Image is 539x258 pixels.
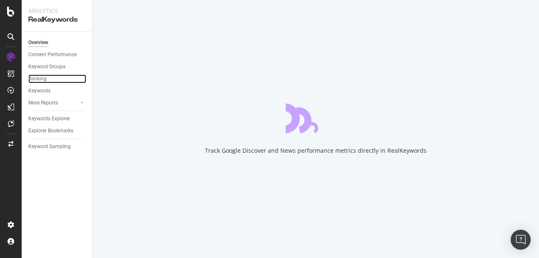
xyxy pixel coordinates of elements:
[28,87,50,95] div: Keywords
[28,142,86,151] a: Keyword Sampling
[28,74,86,83] a: Ranking
[28,127,73,135] div: Explorer Bookmarks
[28,114,70,123] div: Keywords Explorer
[28,74,47,83] div: Ranking
[28,15,85,25] div: RealKeywords
[286,103,346,133] div: animation
[28,62,86,71] a: Keyword Groups
[511,230,531,250] div: Open Intercom Messenger
[28,87,86,95] a: Keywords
[28,142,71,151] div: Keyword Sampling
[28,50,86,59] a: Content Performance
[28,114,86,123] a: Keywords Explorer
[28,7,85,15] div: Analytics
[205,146,427,155] div: Track Google Discover and News performance metrics directly in RealKeywords
[28,38,48,47] div: Overview
[28,127,86,135] a: Explorer Bookmarks
[28,50,77,59] div: Content Performance
[28,38,86,47] a: Overview
[28,99,58,107] div: More Reports
[28,62,65,71] div: Keyword Groups
[28,99,78,107] a: More Reports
